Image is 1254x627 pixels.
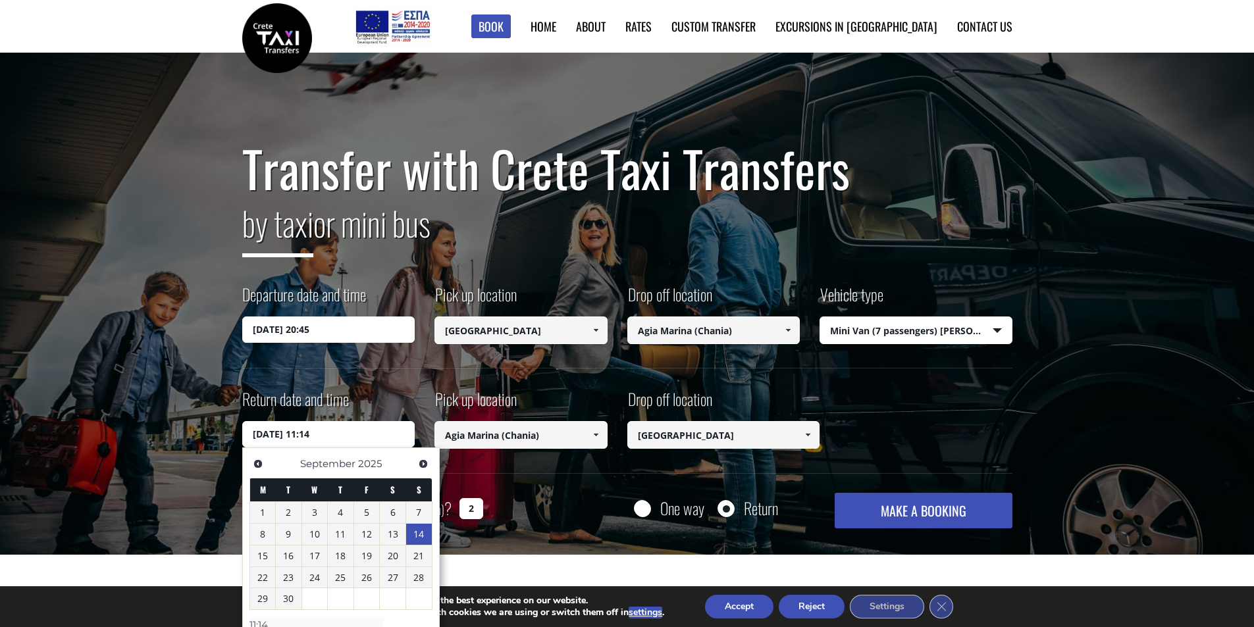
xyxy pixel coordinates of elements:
a: Show All Items [777,316,799,344]
a: Show All Items [585,316,606,344]
a: Next [415,455,432,472]
a: 25 [328,567,353,588]
a: 3 [302,502,328,523]
label: Vehicle type [820,283,883,316]
a: 6 [380,502,405,523]
a: 29 [250,588,276,609]
input: Select pickup location [434,316,608,344]
a: 1 [250,502,276,523]
span: Next [418,459,429,469]
label: Return [744,500,778,516]
a: 30 [276,588,301,609]
span: Mini Van (7 passengers) [PERSON_NAME] [820,317,1012,345]
a: 9 [276,524,301,545]
p: We are using cookies to give you the best experience on our website. [298,595,664,607]
input: Select drop-off location [627,421,820,449]
a: 18 [328,545,353,566]
h1: Transfer with Crete Taxi Transfers [242,141,1012,196]
button: Close GDPR Cookie Banner [929,595,953,618]
span: 2025 [358,457,382,470]
span: Monday [260,483,266,496]
a: 7 [406,502,432,523]
a: 13 [380,524,405,545]
a: 8 [250,524,276,545]
a: Excursions in [GEOGRAPHIC_DATA] [775,18,937,35]
a: Custom Transfer [671,18,756,35]
a: 26 [354,567,380,588]
label: One way [660,500,704,516]
span: Tuesday [286,483,290,496]
label: Drop off location [627,388,712,421]
span: September [300,457,355,470]
a: Show All Items [797,421,819,449]
a: Contact us [957,18,1012,35]
a: 27 [380,567,405,588]
a: 10 [302,524,328,545]
a: 5 [354,502,380,523]
a: 14 [406,524,432,545]
label: Drop off location [627,283,712,316]
button: MAKE A BOOKING [835,493,1012,528]
a: 23 [276,567,301,588]
button: Accept [705,595,773,618]
a: 11 [328,524,353,545]
a: 15 [250,545,276,566]
label: Pick up location [434,283,517,316]
img: Crete Taxi Transfers | Safe Taxi Transfer Services from to Heraklion Airport, Chania Airport, Ret... [242,3,312,73]
a: 19 [354,545,380,566]
p: You can find out more about which cookies we are using or switch them off in . [298,607,664,618]
a: 28 [406,567,432,588]
span: by taxi [242,198,313,257]
a: 22 [250,567,276,588]
button: settings [629,607,662,618]
label: How many passengers ? [242,493,452,525]
label: Pick up location [434,388,517,421]
a: About [576,18,606,35]
label: Departure date and time [242,283,366,316]
a: 20 [380,545,405,566]
input: Select pickup location [434,421,608,449]
h2: or mini bus [242,196,1012,267]
a: Home [531,18,556,35]
a: Crete Taxi Transfers | Safe Taxi Transfer Services from to Heraklion Airport, Chania Airport, Ret... [242,30,312,43]
span: Friday [365,483,369,496]
span: Sunday [417,483,421,496]
a: 21 [406,545,432,566]
button: Settings [850,595,924,618]
img: e-bannersEUERDF180X90.jpg [353,7,432,46]
button: Reject [779,595,845,618]
a: 2 [276,502,301,523]
span: Saturday [390,483,395,496]
a: Book [471,14,511,39]
span: Thursday [338,483,342,496]
span: Wednesday [311,483,317,496]
a: 12 [354,524,380,545]
a: Previous [249,455,267,472]
input: Select drop-off location [627,316,800,344]
a: 17 [302,545,328,566]
label: Return date and time [242,388,349,421]
a: 24 [302,567,328,588]
a: 16 [276,545,301,566]
a: Rates [625,18,652,35]
span: Previous [253,459,263,469]
a: 4 [328,502,353,523]
a: Show All Items [585,421,606,449]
